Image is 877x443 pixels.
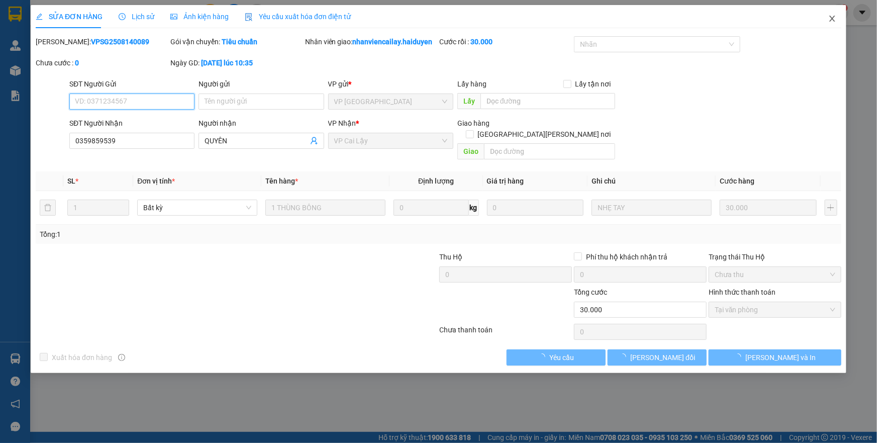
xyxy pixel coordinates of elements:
input: VD: Bàn, Ghế [265,200,385,216]
div: Chưa cước : [36,57,168,68]
span: VP Nhận [328,119,356,127]
span: Phí thu hộ khách nhận trả [582,251,671,262]
span: Tổng cước [574,288,607,296]
span: VP Sài Gòn [334,94,447,109]
input: Dọc đường [480,93,615,109]
button: Yêu cầu [507,349,606,366]
span: Ảnh kiện hàng [170,13,229,21]
span: Xuất hóa đơn hàng [48,352,116,363]
span: edit [36,13,43,20]
span: Chưa thu [715,267,835,282]
div: Người nhận [199,118,324,129]
span: Giao hàng [457,119,490,127]
span: [GEOGRAPHIC_DATA][PERSON_NAME] nơi [474,129,615,140]
div: Tổng: 1 [40,229,339,240]
span: user-add [310,137,318,145]
label: Hình thức thanh toán [709,288,775,296]
button: plus [825,200,837,216]
span: [PERSON_NAME] đổi [630,352,695,363]
span: Lấy hàng [457,80,486,88]
th: Ghi chú [588,171,716,191]
b: [DATE] lúc 10:35 [201,59,253,67]
span: close [828,15,836,23]
span: Giao [457,143,484,159]
span: loading [619,353,630,361]
input: 0 [487,200,584,216]
div: VP gửi [328,78,453,90]
input: Ghi Chú [592,200,712,216]
span: loading [734,353,745,361]
span: Bất kỳ [143,200,251,215]
span: VP Cai Lậy [334,133,447,148]
div: Người gửi [199,78,324,90]
span: kg [469,200,479,216]
b: 0 [75,59,79,67]
span: SỬA ĐƠN HÀNG [36,13,103,21]
div: SĐT Người Gửi [69,78,194,90]
div: Trạng thái Thu Hộ [709,251,841,262]
span: Tên hàng [265,177,298,185]
span: loading [538,353,549,361]
span: clock-circle [119,13,126,20]
input: Dọc đường [484,143,615,159]
span: SL [67,177,75,185]
button: [PERSON_NAME] và In [709,349,841,366]
img: icon [245,13,253,21]
span: info-circle [118,354,125,361]
div: Gói vận chuyển: [170,36,303,47]
span: Thu Hộ [439,253,462,261]
span: picture [170,13,177,20]
span: Định lượng [418,177,454,185]
button: delete [40,200,56,216]
span: [PERSON_NAME] và In [745,352,816,363]
div: SĐT Người Nhận [69,118,194,129]
b: VPSG2508140089 [91,38,149,46]
span: Lấy [457,93,480,109]
div: Nhân viên giao: [305,36,438,47]
b: nhanviencailay.haiduyen [353,38,433,46]
div: [PERSON_NAME]: [36,36,168,47]
span: Cước hàng [720,177,754,185]
button: [PERSON_NAME] đổi [608,349,707,366]
b: Tiêu chuẩn [222,38,257,46]
span: Yêu cầu [549,352,574,363]
span: Tại văn phòng [715,302,835,317]
div: Cước rồi : [439,36,572,47]
div: Ngày GD: [170,57,303,68]
b: 30.000 [470,38,493,46]
span: Đơn vị tính [137,177,175,185]
div: Chưa thanh toán [439,324,573,342]
span: Lấy tận nơi [571,78,615,90]
span: Giá trị hàng [487,177,524,185]
span: Yêu cầu xuất hóa đơn điện tử [245,13,351,21]
input: 0 [720,200,817,216]
span: Lịch sử [119,13,154,21]
button: Close [818,5,846,33]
